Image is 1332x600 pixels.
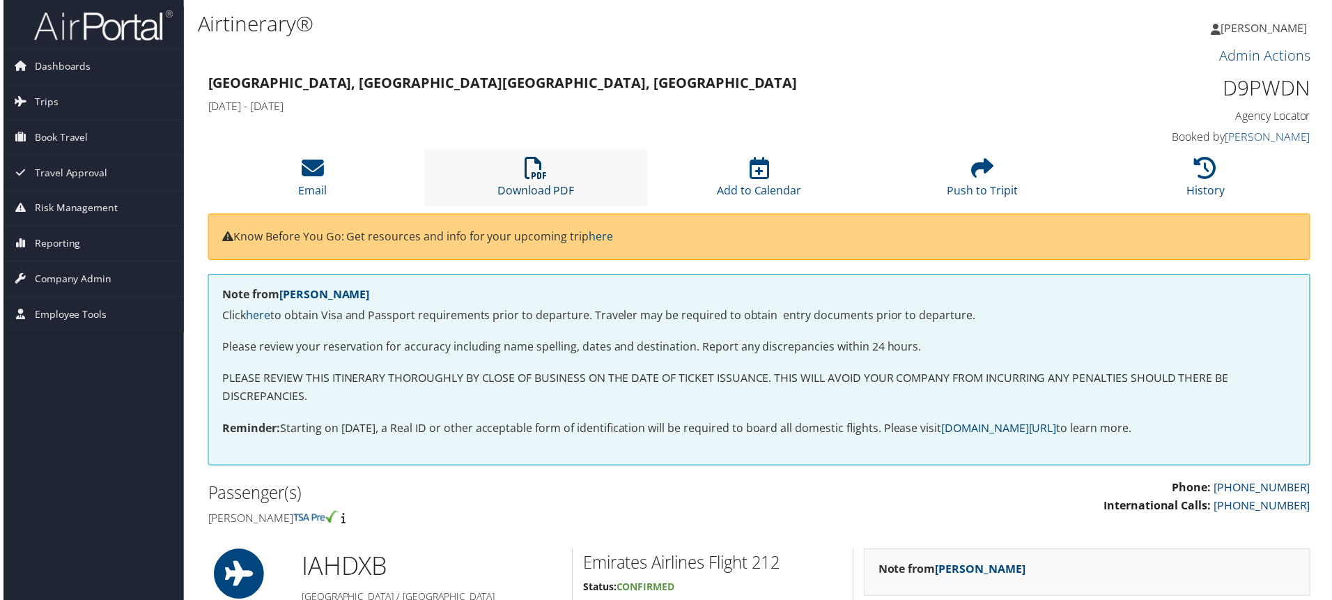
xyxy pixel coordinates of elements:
h4: Booked by [1052,130,1313,145]
img: tsa-precheck.png [291,513,336,525]
span: [PERSON_NAME] [1223,20,1310,36]
p: Starting on [DATE], a Real ID or other acceptable form of identification will be required to boar... [220,422,1299,440]
h2: Passenger(s) [206,484,749,507]
h1: D9PWDN [1052,74,1313,103]
span: Employee Tools [31,298,104,333]
h4: Agency Locator [1052,109,1313,124]
a: Add to Calendar [717,165,802,199]
a: Download PDF [497,165,574,199]
strong: Phone: [1175,482,1214,498]
strong: [GEOGRAPHIC_DATA], [GEOGRAPHIC_DATA] [GEOGRAPHIC_DATA], [GEOGRAPHIC_DATA] [206,74,798,93]
a: here [588,230,612,245]
strong: Reminder: [220,422,278,438]
strong: Note from [879,564,1027,579]
span: Company Admin [31,263,109,298]
span: Risk Management [31,192,115,226]
span: Confirmed [616,583,674,596]
span: Travel Approval [31,156,104,191]
a: [PHONE_NUMBER] [1216,500,1313,516]
h1: Airtinerary® [195,9,947,38]
a: History [1189,165,1228,199]
strong: Note from [220,288,368,303]
h4: [PERSON_NAME] [206,513,749,528]
p: Know Before You Go: Get resources and info for your upcoming trip [220,229,1299,247]
p: Click to obtain Visa and Passport requirements prior to departure. Traveler may be required to ob... [220,308,1299,326]
a: [PERSON_NAME] [277,288,368,303]
h1: IAH DXB [300,551,561,586]
a: here [244,309,268,324]
img: airportal-logo.png [31,9,170,42]
h4: [DATE] - [DATE] [206,99,1031,114]
a: [PERSON_NAME] [936,564,1027,579]
h2: Emirates Airlines Flight 212 [582,553,843,577]
p: Please review your reservation for accuracy including name spelling, dates and destination. Repor... [220,340,1299,358]
span: Reporting [31,227,77,262]
a: Admin Actions [1222,46,1313,65]
a: Push to Tripit [948,165,1019,199]
a: [DOMAIN_NAME][URL] [943,422,1058,438]
a: Email [297,165,325,199]
a: [PHONE_NUMBER] [1216,482,1313,498]
strong: International Calls: [1106,500,1214,516]
p: PLEASE REVIEW THIS ITINERARY THOROUGHLY BY CLOSE OF BUSINESS ON THE DATE OF TICKET ISSUANCE. THIS... [220,371,1299,407]
a: [PERSON_NAME] [1228,130,1313,145]
span: Dashboards [31,49,88,84]
span: Book Travel [31,121,85,155]
span: Trips [31,85,55,120]
a: [PERSON_NAME] [1214,7,1324,49]
strong: Status: [582,583,616,596]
